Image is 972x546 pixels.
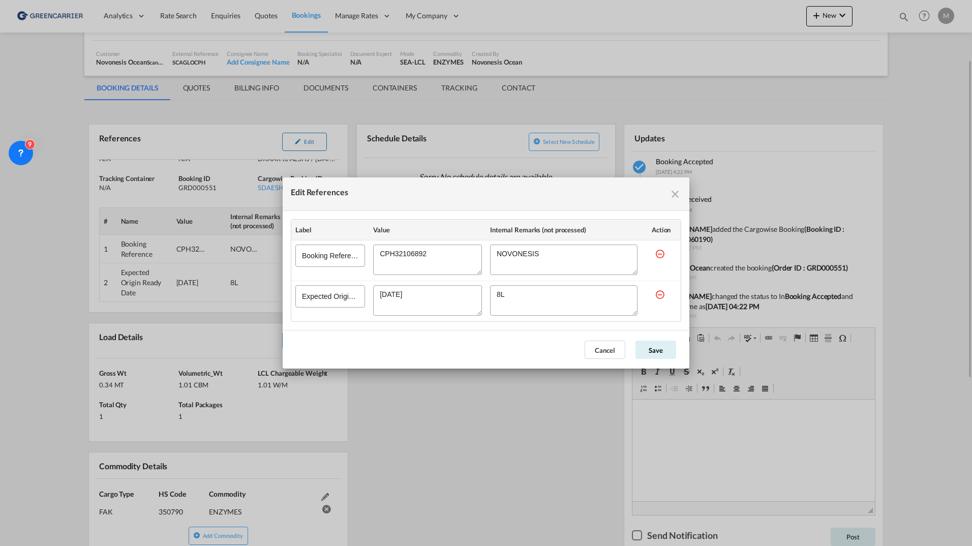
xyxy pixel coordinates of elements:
md-icon: icon-minus-circle-outline red-400-fg s20 cursor mr-5 [655,289,665,299]
body: Editor, editor4 [10,10,232,21]
th: Value [369,220,486,240]
th: Label [291,220,369,240]
button: Save [635,341,676,359]
button: Cancel [585,341,625,359]
md-icon: icon-close fg-AAA8AD cursor [669,188,681,200]
md-dialog: Edit References [283,177,689,369]
div: Edit References [291,186,348,202]
md-icon: icon-minus-circle-outline red-400-fg s20 cursor mr-5 [655,249,665,259]
th: Internal Remarks (not processed) [486,220,642,240]
input: Expected Origin Ready Date [295,285,365,308]
th: Action [642,220,681,240]
input: Booking Reference [295,245,365,267]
